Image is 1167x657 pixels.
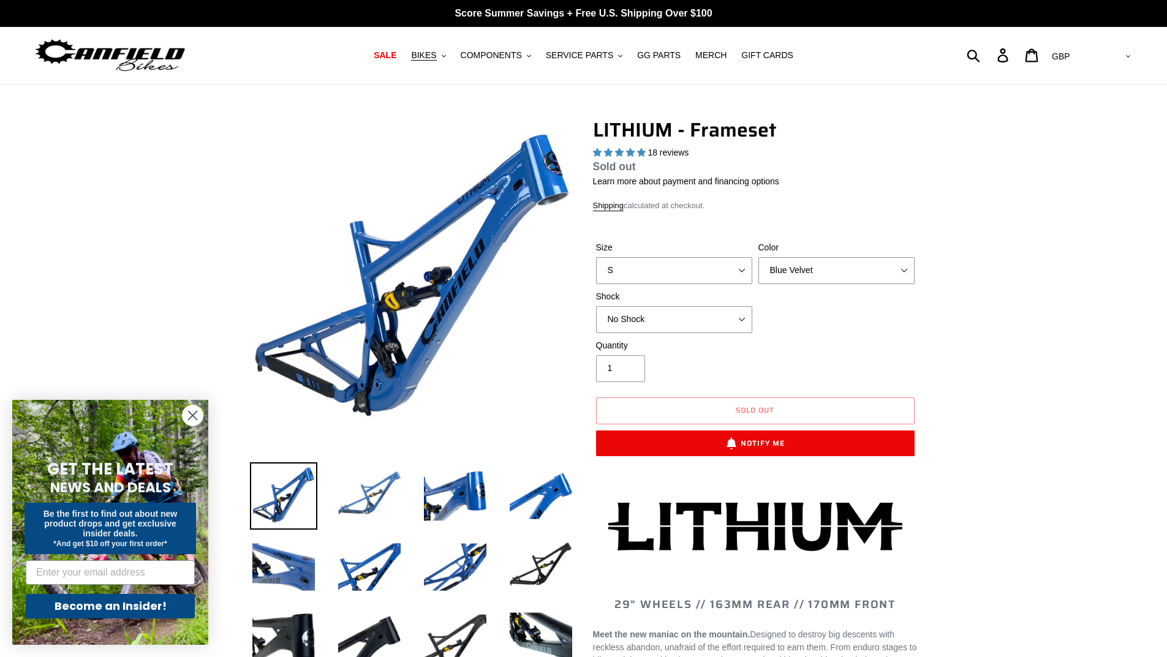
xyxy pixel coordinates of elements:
a: SALE [368,47,402,64]
img: LITHIUM - Frameset [252,121,572,440]
span: SALE [374,50,396,61]
label: Quantity [596,339,752,352]
img: Load image into Gallery viewer, LITHIUM - Frameset [336,462,403,530]
span: 18 reviews [648,148,689,157]
a: Shipping [593,201,624,211]
label: Shock [596,290,752,303]
input: Search [973,42,1005,69]
label: Size [596,241,752,254]
span: NEWS AND DEALS [50,478,171,497]
img: Canfield Bikes [34,36,187,75]
span: GET THE LATEST [47,458,173,480]
img: Lithium-Logo_480x480.png [608,502,902,551]
img: Load image into Gallery viewer, LITHIUM - Frameset [250,462,317,530]
span: GIFT CARDS [741,50,793,61]
span: GG PARTS [637,50,681,61]
a: GIFT CARDS [735,47,799,64]
span: Sold out [736,404,774,416]
button: Become an Insider! [26,594,195,618]
img: Load image into Gallery viewer, LITHIUM - Frameset [507,533,575,601]
span: MERCH [695,50,727,61]
span: 5.00 stars [593,148,648,157]
div: calculated at checkout. [593,200,918,212]
button: COMPONENTS [455,47,537,64]
button: Close dialog [182,405,203,426]
a: Learn more about payment and financing options [593,176,779,186]
span: COMPONENTS [461,50,522,61]
a: GG PARTS [631,47,687,64]
span: SERVICE PARTS [546,50,613,61]
button: Notify Me [596,430,915,456]
input: Enter your email address [26,560,195,585]
button: Sold out [596,397,915,424]
b: Meet the new maniac on the mountain. [593,629,750,639]
button: SERVICE PARTS [540,47,629,64]
img: Load image into Gallery viewer, LITHIUM - Frameset [507,462,575,530]
span: Sold out [593,160,636,173]
span: *And get $10 off your first order* [53,539,167,548]
h1: LITHIUM - Frameset [593,118,918,141]
img: Load image into Gallery viewer, LITHIUM - Frameset [421,462,489,530]
label: Color [758,241,915,254]
span: Be the first to find out about new product drops and get exclusive insider deals. [43,509,178,538]
img: Load image into Gallery viewer, LITHIUM - Frameset [421,533,489,601]
span: BIKES [411,50,436,61]
button: BIKES [405,47,451,64]
a: MERCH [689,47,733,64]
img: Load image into Gallery viewer, LITHIUM - Frameset [336,533,403,601]
span: 29" WHEELS // 163mm REAR // 170mm FRONT [614,596,896,613]
img: Load image into Gallery viewer, LITHIUM - Frameset [250,533,317,601]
